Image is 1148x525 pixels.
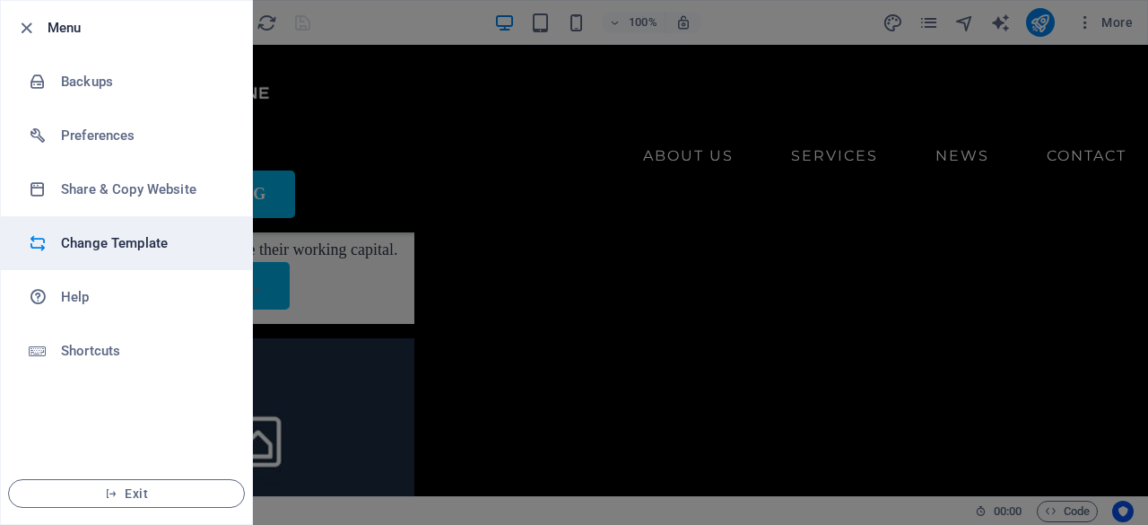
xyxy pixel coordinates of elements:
[61,71,227,92] h6: Backups
[61,340,227,362] h6: Shortcuts
[61,232,227,254] h6: Change Template
[61,125,227,146] h6: Preferences
[1,270,252,324] a: Help
[8,479,245,508] button: Exit
[23,486,230,501] span: Exit
[61,286,227,308] h6: Help
[61,179,227,200] h6: Share & Copy Website
[48,17,238,39] h6: Menu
